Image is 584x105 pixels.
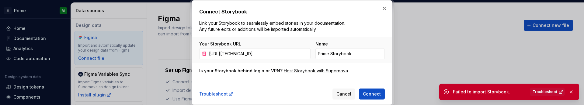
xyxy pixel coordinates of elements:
label: Your Storybook URL [199,41,241,47]
div: Is your Storybook behind login or VPN? [199,68,283,74]
input: https://your-storybook-domain.com/... [207,48,311,59]
span: Connect [363,91,381,97]
div: Failed to import Storybook. [453,89,526,95]
button: Cancel [332,89,355,100]
p: Link your Storybook to seamlessly embed stories in your documentation. Any future edits or additi... [199,20,348,32]
span: Cancel [336,91,351,97]
label: Name [315,41,328,47]
a: Host Storybook with Supernova [284,68,348,74]
button: Connect [359,89,385,100]
h2: Connect Storybook [199,8,385,15]
input: Custom Storybook Name [315,48,385,59]
span: Troubleshoot [533,89,557,94]
a: Troubleshoot [199,91,233,97]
